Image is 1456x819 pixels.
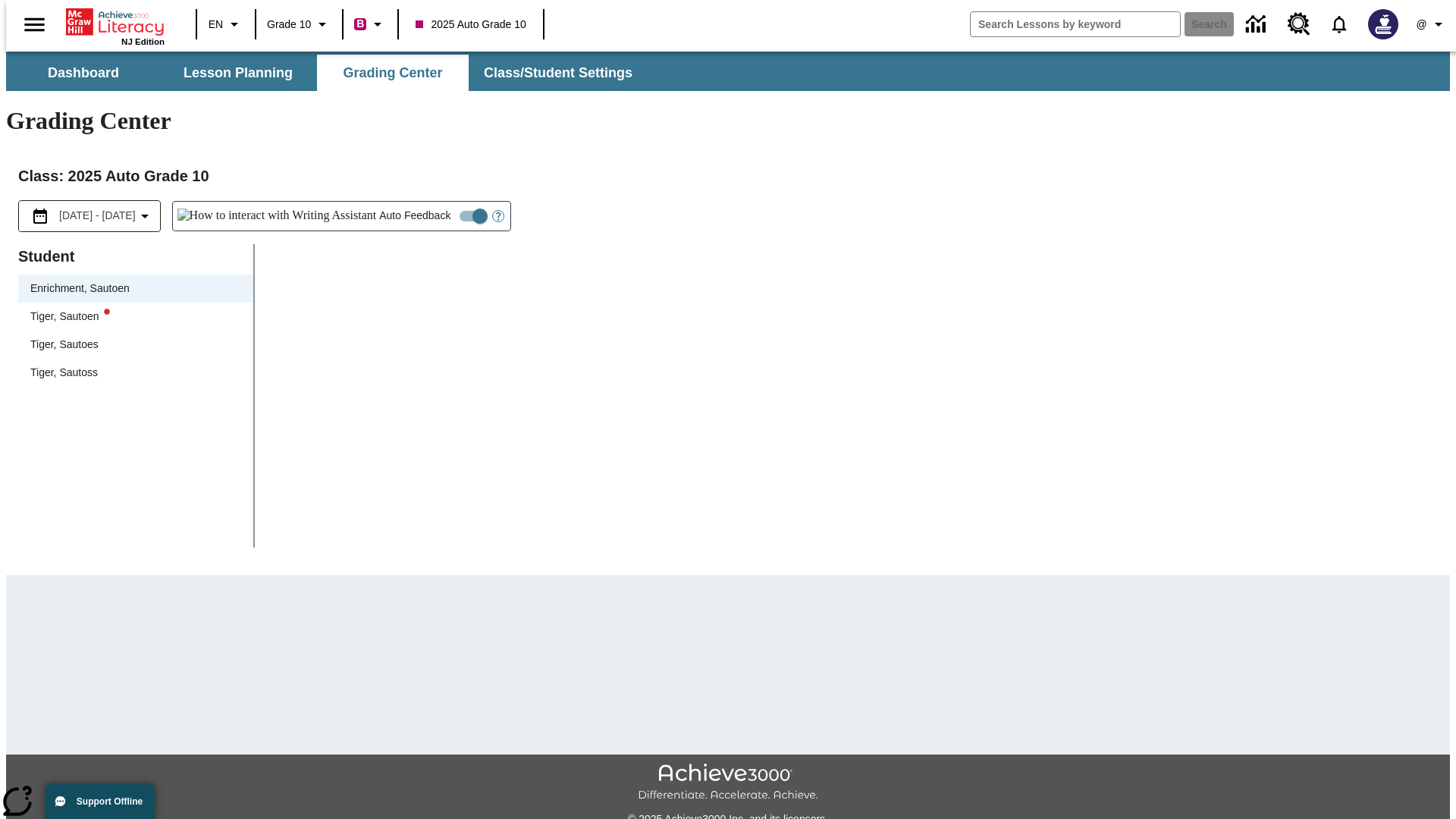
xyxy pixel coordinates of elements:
[66,7,165,37] a: Home
[6,107,1450,135] h1: Grading Center
[416,17,526,33] span: 2025 Auto Grade 10
[18,331,253,359] div: Tiger, Sautoes
[18,275,253,303] div: Enrichment, Sautoen
[1416,17,1426,33] span: @
[8,55,159,91] button: Dashboard
[77,796,143,807] span: Support Offline
[184,64,293,82] span: Lesson Planning
[18,244,253,268] p: Student
[1368,9,1398,39] img: Avatar
[30,281,130,297] div: Enrichment, Sautoen
[484,64,632,82] span: Class/Student Settings
[261,11,337,38] button: Grade: Grade 10, Select a grade
[267,17,311,33] span: Grade 10
[348,11,393,38] button: Boost Class color is violet red. Change class color
[30,337,99,353] div: Tiger, Sautoes
[136,207,154,225] svg: Collapse Date Range Filter
[472,55,645,91] button: Class/Student Settings
[30,365,98,381] div: Tiger, Sautoss
[202,11,250,38] button: Language: EN, Select a language
[317,55,469,91] button: Grading Center
[18,303,253,331] div: Tiger, Sautoenwriting assistant alert
[6,52,1450,91] div: SubNavbar
[1279,4,1319,45] a: Resource Center, Will open in new tab
[343,64,442,82] span: Grading Center
[66,5,165,46] div: Home
[1407,11,1456,38] button: Profile/Settings
[1359,5,1407,44] button: Select a new avatar
[1319,5,1359,44] a: Notifications
[1237,4,1279,45] a: Data Center
[638,764,818,802] img: Achieve3000 Differentiate Accelerate Achieve
[18,359,253,387] div: Tiger, Sautoss
[209,17,223,33] span: EN
[121,37,165,46] span: NJ Edition
[45,784,155,819] button: Support Offline
[104,309,110,315] svg: writing assistant alert
[177,209,377,224] img: How to interact with Writing Assistant
[30,309,110,325] div: Tiger, Sautoen
[48,64,119,82] span: Dashboard
[486,202,510,231] button: Open Help for Writing Assistant
[356,14,364,33] span: B
[12,2,57,47] button: Open side menu
[162,55,314,91] button: Lesson Planning
[6,55,646,91] div: SubNavbar
[379,208,450,224] span: Auto Feedback
[25,207,154,225] button: Select the date range menu item
[18,164,1438,188] h2: Class : 2025 Auto Grade 10
[971,12,1180,36] input: search field
[59,208,136,224] span: [DATE] - [DATE]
